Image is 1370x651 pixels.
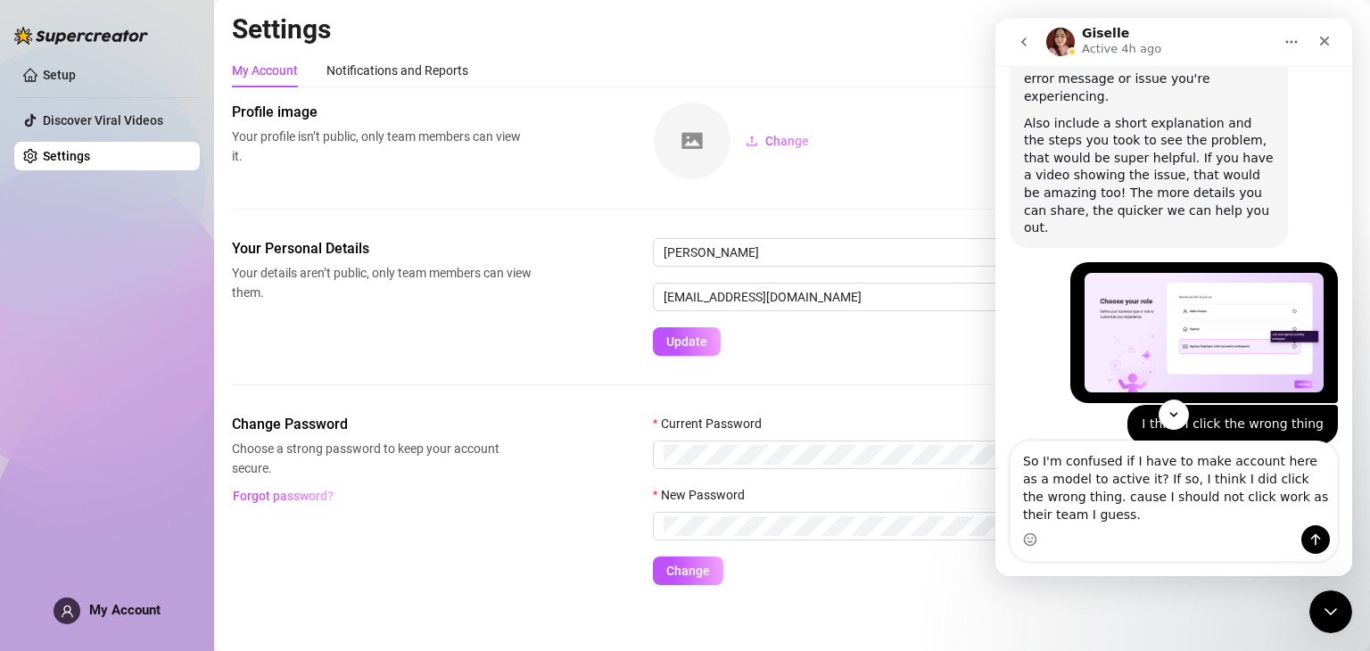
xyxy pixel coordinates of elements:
button: Change [653,556,723,585]
span: Your details aren’t public, only team members can view them. [232,263,532,302]
a: Setup [43,68,76,82]
a: Discover Viral Videos [43,113,163,128]
label: New Password [653,485,756,505]
span: Forgot password? [233,489,334,503]
span: Profile image [232,102,532,123]
button: Forgot password? [232,482,334,510]
span: Change [666,564,710,578]
img: logo-BBDzfeDw.svg [14,27,148,45]
a: Settings [43,149,90,163]
img: square-placeholder.png [654,103,730,179]
span: Your Personal Details [232,238,532,260]
input: New Password [664,516,1311,536]
div: Notifications and Reports [326,61,468,80]
span: upload [746,135,758,147]
span: Your profile isn’t public, only team members can view it. [232,127,532,166]
label: Current Password [653,414,773,433]
div: My Account [232,61,298,80]
input: Enter name [653,238,1352,267]
button: Change [731,127,823,155]
span: Change Password [232,414,532,435]
iframe: Intercom live chat [1309,590,1352,633]
iframe: Intercom live chat [995,18,1352,576]
span: Change [765,134,809,148]
span: My Account [89,602,161,618]
button: Update [653,327,721,356]
span: Update [666,334,707,349]
h2: Settings [232,12,1352,46]
span: user [61,605,74,618]
span: Choose a strong password to keep your account secure. [232,439,532,478]
input: Enter new email [653,283,1352,311]
input: Current Password [664,445,1311,465]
